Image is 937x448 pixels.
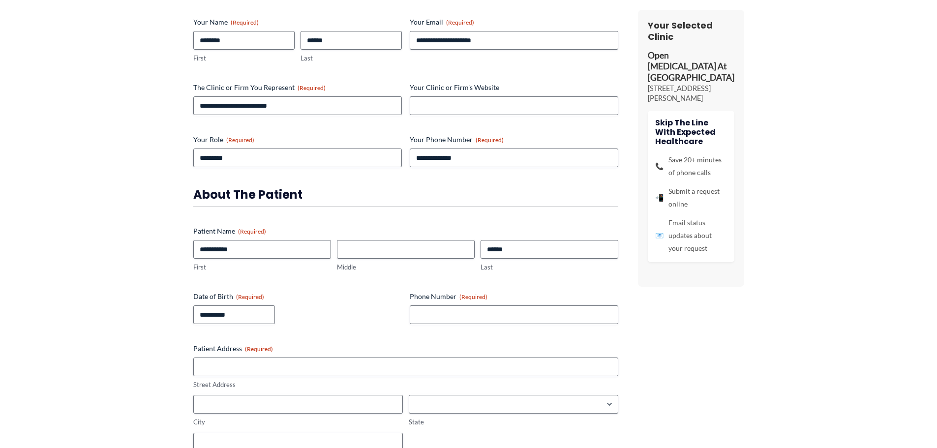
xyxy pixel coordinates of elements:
li: Save 20+ minutes of phone calls [655,154,727,179]
label: Last [481,263,618,272]
h3: Your Selected Clinic [648,20,734,43]
li: Submit a request online [655,185,727,211]
label: First [193,54,295,63]
label: State [409,418,618,427]
li: Email status updates about your request [655,217,727,255]
legend: Your Name [193,17,259,27]
label: Street Address [193,380,618,389]
label: Date of Birth [193,292,402,301]
p: Open [MEDICAL_DATA] At [GEOGRAPHIC_DATA] [648,50,734,84]
label: Your Phone Number [410,135,618,145]
span: (Required) [226,136,254,144]
label: First [193,263,331,272]
span: (Required) [245,345,273,353]
label: Phone Number [410,292,618,301]
p: [STREET_ADDRESS][PERSON_NAME] [648,84,734,103]
h4: Skip The Line With Expected Healthcare [655,118,727,147]
span: (Required) [446,19,474,26]
span: (Required) [238,228,266,235]
span: (Required) [459,293,487,300]
label: Middle [337,263,475,272]
h3: About the Patient [193,187,618,202]
label: The Clinic or Firm You Represent [193,83,402,92]
label: Your Email [410,17,618,27]
span: 📲 [655,192,664,205]
span: (Required) [298,84,326,91]
label: City [193,418,403,427]
span: (Required) [231,19,259,26]
span: (Required) [236,293,264,300]
span: 📧 [655,230,664,242]
legend: Patient Address [193,344,273,354]
span: (Required) [476,136,504,144]
label: Your Role [193,135,402,145]
label: Last [301,54,402,63]
label: Your Clinic or Firm's Website [410,83,618,92]
legend: Patient Name [193,226,266,236]
span: 📞 [655,160,664,173]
